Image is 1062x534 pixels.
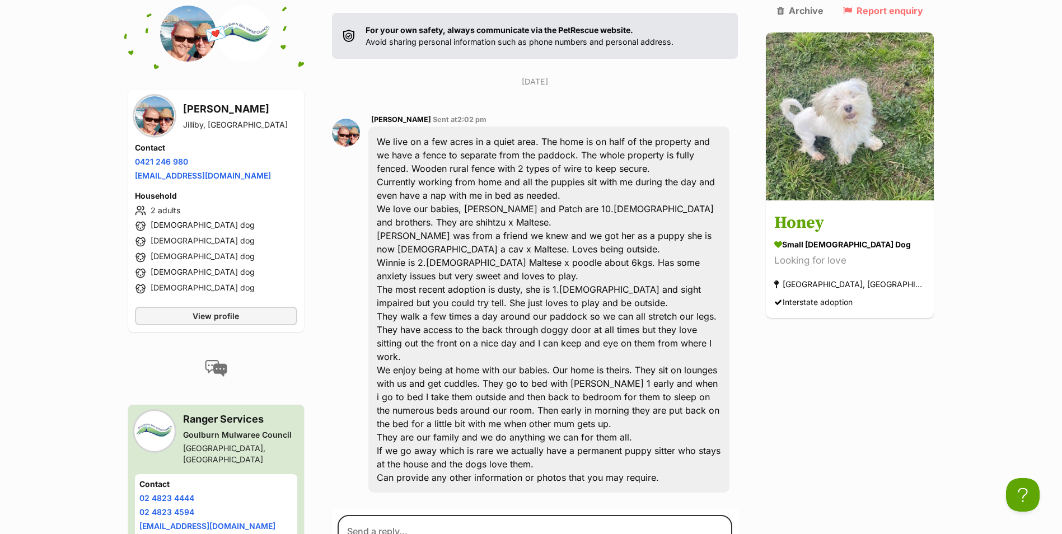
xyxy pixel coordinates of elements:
img: Sherilyn Meier profile pic [135,96,174,135]
h3: [PERSON_NAME] [183,101,288,117]
img: Sherilyn Meier profile pic [160,6,216,62]
h4: Contact [135,142,297,153]
li: [DEMOGRAPHIC_DATA] dog [135,266,297,280]
span: 💌 [203,22,228,46]
div: Looking for love [774,254,925,269]
p: [DATE] [332,76,738,87]
a: 0421 246 980 [135,157,188,166]
span: Sent at [433,115,486,124]
li: [DEMOGRAPHIC_DATA] dog [135,282,297,296]
a: Report enquiry [843,6,923,16]
h4: Contact [139,479,293,490]
h3: Honey [774,211,925,236]
span: 2:02 pm [457,115,486,124]
a: Archive [777,6,824,16]
iframe: Help Scout Beacon - Open [1006,478,1040,512]
span: View profile [193,310,239,322]
div: We live on a few acres in a quiet area. The home is on half of the property and we have a fence t... [368,127,730,493]
div: [GEOGRAPHIC_DATA], [GEOGRAPHIC_DATA] [774,277,925,292]
p: Avoid sharing personal information such as phone numbers and personal address. [366,24,673,48]
li: [DEMOGRAPHIC_DATA] dog [135,235,297,249]
img: Goulburn Mulwaree Council profile pic [216,6,272,62]
span: [PERSON_NAME] [371,115,431,124]
a: View profile [135,307,297,325]
h4: Household [135,190,297,202]
div: Goulburn Mulwaree Council [183,429,297,441]
img: conversation-icon-4a6f8262b818ee0b60e3300018af0b2d0b884aa5de6e9bcb8d3d4eeb1a70a7c4.svg [205,360,227,377]
img: Goulburn Mulwaree Council profile pic [135,411,174,451]
div: Jilliby, [GEOGRAPHIC_DATA] [183,119,288,130]
div: Interstate adoption [774,295,853,310]
h3: Ranger Services [183,411,297,427]
img: Sherilyn Meier profile pic [332,119,360,147]
a: 02 4823 4444 [139,493,194,503]
img: Honey [766,32,934,200]
li: 2 adults [135,204,297,217]
div: [GEOGRAPHIC_DATA], [GEOGRAPHIC_DATA] [183,443,297,465]
a: [EMAIL_ADDRESS][DOMAIN_NAME] [139,521,275,531]
li: [DEMOGRAPHIC_DATA] dog [135,219,297,233]
a: [EMAIL_ADDRESS][DOMAIN_NAME] [135,171,271,180]
li: [DEMOGRAPHIC_DATA] dog [135,251,297,264]
strong: For your own safety, always communicate via the PetRescue website. [366,25,633,35]
a: 02 4823 4594 [139,507,194,517]
div: small [DEMOGRAPHIC_DATA] Dog [774,239,925,251]
a: Honey small [DEMOGRAPHIC_DATA] Dog Looking for love [GEOGRAPHIC_DATA], [GEOGRAPHIC_DATA] Intersta... [766,203,934,318]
